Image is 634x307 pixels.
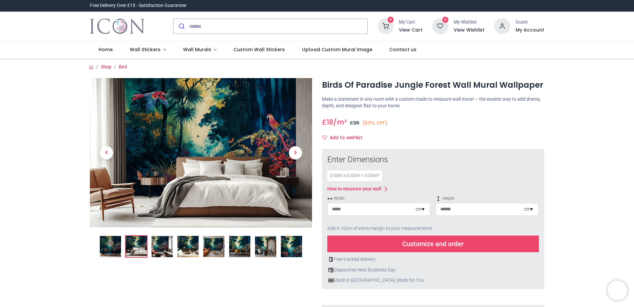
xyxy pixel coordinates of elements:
[388,17,394,23] sup: 0
[454,19,484,26] div: My Wishlist
[130,46,160,53] span: Wall Stickers
[327,221,539,236] div: Add 5-10cm of extra margin to your measurements.
[362,120,388,127] small: (50% OFF)
[90,2,186,9] div: Free Delivery Over £15 - Satisfaction Guarantee
[328,278,334,283] img: uk
[289,146,302,159] span: Next
[119,64,127,69] a: Bird
[302,46,372,53] span: Upload Custom Mural Image
[281,236,302,257] img: WS-74069-08
[327,236,539,252] div: Customize and order
[327,196,430,201] span: Width
[399,27,422,34] a: View Cart
[100,146,113,159] span: Previous
[322,96,544,109] p: Make a statement in any room with a custom made to measure wall mural — the easiest way to add dr...
[322,135,327,140] i: Add to wishlist
[378,23,394,29] a: 0
[405,2,544,9] iframe: Customer reviews powered by Trustpilot
[101,64,111,69] a: Shop
[333,117,347,127] span: /m²
[100,236,121,257] img: Birds Of Paradise Jungle Forest Wall Mural Wallpaper
[203,236,224,257] img: WS-74069-05
[353,120,359,126] span: 36
[442,17,449,23] sup: 0
[436,196,539,201] span: Height
[454,27,484,34] a: View Wishlist
[229,236,250,257] img: WS-74069-06
[183,46,211,53] span: Wall Murals
[327,117,333,127] span: 18
[327,267,539,273] div: Dispatches Next Business Day
[327,186,381,192] div: How to measure your wall
[524,206,533,213] div: cm ▾
[607,280,627,300] iframe: Brevo live chat
[90,17,145,36] img: Icon Wall Stickers
[322,117,333,127] span: £
[399,19,422,26] div: My Cart
[327,154,539,165] div: Enter Dimensions
[173,19,189,34] button: Submit
[90,17,145,36] a: Logo of Icon Wall Stickers
[90,100,123,205] a: Previous
[416,206,424,213] div: cm ▾
[177,236,199,257] img: WS-74069-04
[350,120,359,126] span: £
[389,46,416,53] span: Contact us
[126,236,147,257] img: WS-74069-02
[233,46,285,53] span: Custom Wall Stickers
[98,46,113,53] span: Home
[322,132,368,144] button: Add to wishlistAdd to wishlist
[90,78,312,227] img: WS-74069-02
[255,236,276,257] img: WS-74069-07
[152,236,173,257] img: WS-74069-03
[327,256,539,263] div: Free tracked delivery
[322,79,544,91] h1: Birds Of Paradise Jungle Forest Wall Mural Wallpaper
[516,19,544,26] div: Guest
[327,170,382,181] div: 0.00 m x 0.00 m = 0.00 m²
[279,100,312,205] a: Next
[327,277,539,284] div: Made in [GEOGRAPHIC_DATA], Made for You
[121,41,174,58] a: Wall Stickers
[432,23,448,29] a: 0
[174,41,225,58] a: Wall Murals
[516,27,544,34] a: My Account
